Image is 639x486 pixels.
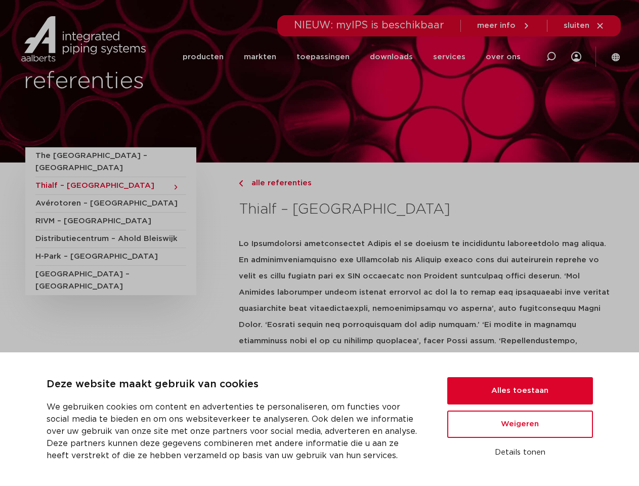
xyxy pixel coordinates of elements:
nav: Menu [183,37,521,76]
a: Avérotoren – [GEOGRAPHIC_DATA] [35,195,186,213]
h1: referenties [24,65,315,98]
a: Distributiecentrum – Ahold Bleiswijk [35,230,186,248]
button: Details tonen [447,444,593,461]
a: sluiten [564,21,605,30]
a: RIVM – [GEOGRAPHIC_DATA] [35,213,186,230]
p: We gebruiken cookies om content en advertenties te personaliseren, om functies voor social media ... [47,401,423,462]
a: markten [244,37,276,76]
a: downloads [370,37,413,76]
a: producten [183,37,224,76]
a: services [433,37,465,76]
p: Deze website maakt gebruik van cookies [47,377,423,393]
a: H-Park – [GEOGRAPHIC_DATA] [35,248,186,266]
a: Thialf – [GEOGRAPHIC_DATA] [35,177,186,195]
strong: Lo Ipsumdolorsi ametconsectet Adipis el se doeiusm te incididuntu laboreetdolo mag aliqua. En adm... [239,240,610,441]
a: over ons [486,37,521,76]
button: Alles toestaan [447,377,593,404]
a: toepassingen [296,37,350,76]
a: The [GEOGRAPHIC_DATA] – [GEOGRAPHIC_DATA] [35,147,186,177]
img: chevron-right.svg [239,180,243,187]
span: alle referenties [245,179,312,187]
h3: Thialf – [GEOGRAPHIC_DATA] [239,199,614,220]
a: alle referenties [239,177,614,189]
span: NIEUW: myIPS is beschikbaar [294,20,444,30]
a: meer info [477,21,531,30]
button: Weigeren [447,411,593,438]
div: my IPS [571,36,581,77]
span: sluiten [564,22,589,29]
a: [GEOGRAPHIC_DATA] – [GEOGRAPHIC_DATA] [35,266,186,295]
span: meer info [477,22,516,29]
